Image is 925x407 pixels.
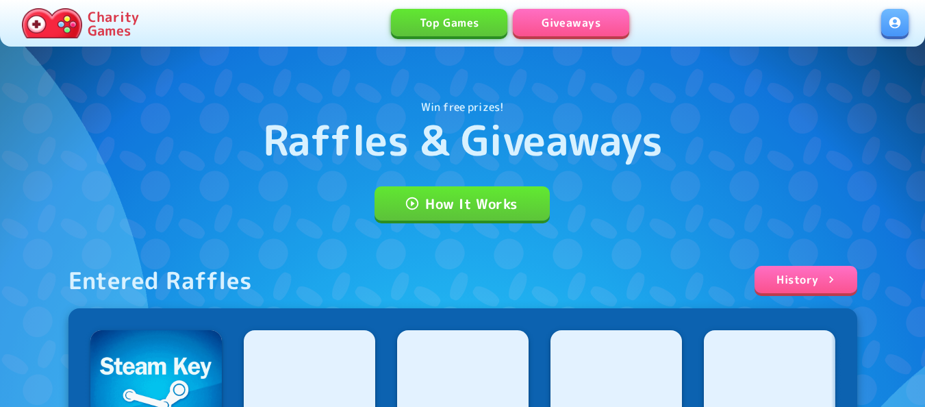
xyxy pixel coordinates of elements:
[22,8,82,38] img: Charity.Games
[513,9,629,36] a: Giveaways
[755,266,857,293] a: History
[263,115,663,164] h1: Raffles & Giveaways
[375,186,550,221] a: How It Works
[68,266,253,295] div: Entered Raffles
[391,9,507,36] a: Top Games
[16,5,144,41] a: Charity Games
[88,10,139,37] p: Charity Games
[421,99,504,115] p: Win free prizes!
